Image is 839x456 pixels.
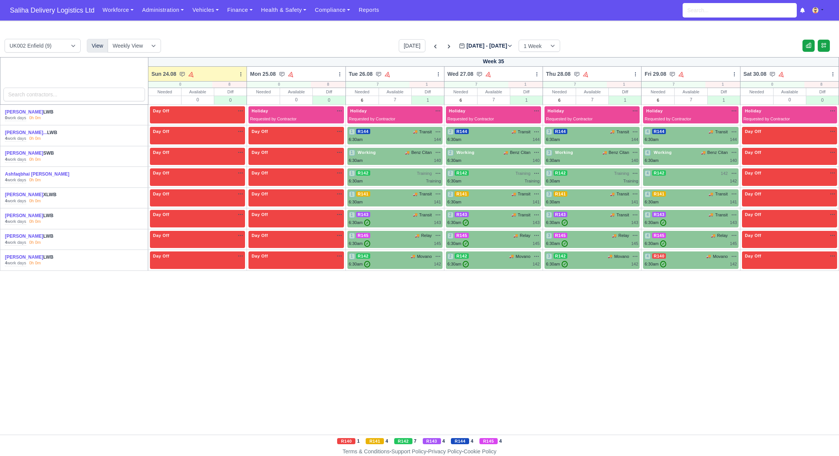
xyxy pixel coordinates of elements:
div: 0 [247,82,311,88]
span: Day Off [743,212,763,217]
span: Day Off [151,150,171,155]
div: 144 [631,136,638,143]
div: 1 [708,96,740,104]
div: 6:30am [349,136,363,143]
div: 144 [533,136,540,143]
span: Requested by Contractor [645,117,691,121]
div: 0h 0m [29,157,41,163]
div: Available [675,88,707,96]
span: 🚚 [503,150,508,155]
span: 4 [645,191,651,197]
span: Thu 28.08 [546,70,571,78]
span: Relay [520,232,530,239]
span: R141 [652,191,666,197]
div: Diff [313,88,345,96]
div: 140 [434,157,441,164]
div: 143 [730,219,737,226]
span: 3 [546,150,552,156]
span: 1 [349,191,355,197]
span: 🚚 [610,212,615,218]
div: Needed [444,88,477,96]
span: 3 [546,212,552,218]
span: Day Off [151,233,171,238]
strong: 4 [5,219,7,224]
span: Day Off [743,191,763,197]
span: Movano [614,253,629,260]
div: 6:30am [349,157,363,164]
div: Needed [148,88,181,96]
span: Holiday [447,108,467,114]
div: 6:30am [546,240,568,247]
span: R143 [455,212,469,217]
span: R142 [455,170,469,176]
div: 0 [313,96,345,104]
div: 0h 0m [29,240,41,246]
div: work days [5,240,26,246]
span: 🚚 [405,150,409,155]
span: 🚚 [511,129,516,134]
div: Needed [346,88,379,96]
div: work days [5,136,26,142]
div: work days [5,198,26,204]
span: 🚚 [415,233,419,238]
span: R145 [652,233,666,238]
span: 🚚 [708,129,713,134]
span: Holiday [349,108,369,114]
span: ✓ [562,219,568,226]
span: Day Off [151,108,171,114]
div: work days [5,115,26,121]
a: [PERSON_NAME] [5,192,43,197]
span: Tue 26.08 [349,70,373,78]
span: 3 [546,233,552,239]
div: 141 [434,199,441,205]
span: 2 [447,253,454,259]
div: Training [426,178,441,184]
div: 1 [705,82,740,88]
span: Wed 27.08 [447,70,473,78]
button: [DATE] [399,39,425,52]
a: Privacy Policy [428,448,462,454]
div: LWB [5,233,84,240]
div: 7 [444,82,508,88]
a: [PERSON_NAME] [5,109,43,115]
div: 0 [214,96,247,104]
span: R145 [554,233,568,238]
span: ✓ [463,240,469,247]
div: 0h 0m [29,115,41,121]
div: 145 [533,240,540,247]
span: 2 [447,233,454,239]
span: R141 [455,191,469,197]
div: 144 [730,136,737,143]
span: 🚚 [513,233,518,238]
span: Day Off [743,170,763,176]
div: 145 [730,240,737,247]
a: [PERSON_NAME] [5,254,43,260]
span: R143 [652,212,666,217]
div: 6:30am [546,136,560,143]
div: 7 [543,82,607,88]
span: ✓ [463,219,469,226]
span: 1 [349,233,355,239]
div: 141 [631,199,638,205]
div: work days [5,157,26,163]
div: 8 [212,82,247,88]
div: Diff [609,88,641,96]
div: 1 [607,82,641,88]
span: Sun 24.08 [151,70,176,78]
span: 🚚 [612,233,616,238]
span: R145 [455,233,469,238]
div: 143 [434,219,441,226]
div: Available [181,88,214,96]
span: 4 [645,170,651,176]
span: Day Off [250,233,269,238]
span: R142 [554,170,568,176]
span: 🚚 [413,212,417,218]
span: 4 [645,212,651,218]
span: R141 [554,191,568,197]
span: 🚚 [711,233,715,238]
span: Day Off [743,150,763,155]
div: 8 [804,82,839,88]
span: R142 [356,253,370,259]
span: Requested by Contractor [349,117,395,121]
span: 2 [447,129,454,135]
